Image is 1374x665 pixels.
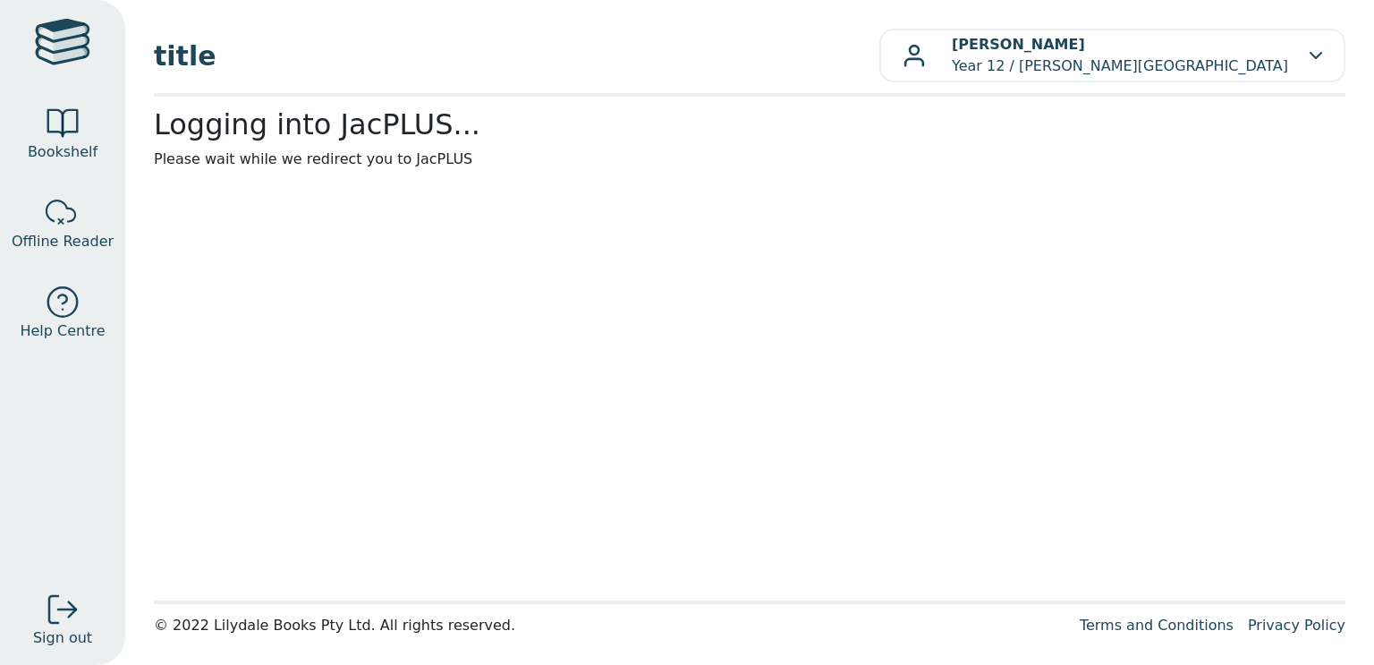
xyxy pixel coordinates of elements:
span: Bookshelf [28,141,98,163]
span: title [154,36,879,76]
h2: Logging into JacPLUS... [154,107,1345,141]
div: © 2022 Lilydale Books Pty Ltd. All rights reserved. [154,615,1065,636]
a: Terms and Conditions [1080,617,1234,634]
p: Year 12 / [PERSON_NAME][GEOGRAPHIC_DATA] [952,34,1288,77]
span: Offline Reader [12,231,114,252]
b: [PERSON_NAME] [952,36,1085,53]
p: Please wait while we redirect you to JacPLUS [154,149,1345,170]
a: Privacy Policy [1248,617,1345,634]
button: [PERSON_NAME]Year 12 / [PERSON_NAME][GEOGRAPHIC_DATA] [879,29,1345,82]
span: Help Centre [20,320,105,342]
span: Sign out [33,627,92,649]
